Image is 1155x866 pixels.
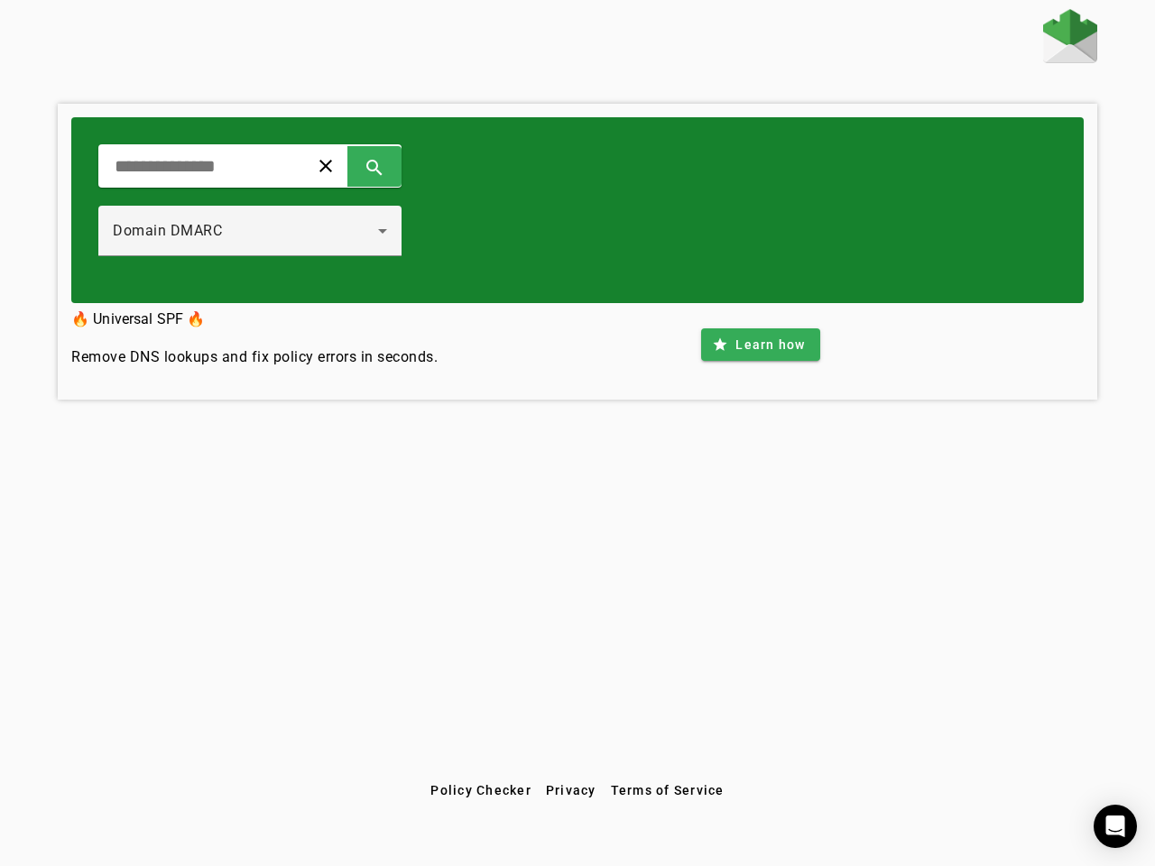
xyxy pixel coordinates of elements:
button: Terms of Service [604,774,732,806]
button: Learn how [701,328,819,361]
img: Fraudmarc Logo [1043,9,1097,63]
a: Home [1043,9,1097,68]
span: Policy Checker [430,783,531,797]
button: Policy Checker [423,774,539,806]
h4: Remove DNS lookups and fix policy errors in seconds. [71,346,438,368]
span: Privacy [546,783,596,797]
h3: 🔥 Universal SPF 🔥 [71,307,438,332]
button: Privacy [539,774,604,806]
span: Learn how [735,336,805,354]
span: Domain DMARC [113,222,222,239]
span: Terms of Service [611,783,725,797]
div: Open Intercom Messenger [1094,805,1137,848]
